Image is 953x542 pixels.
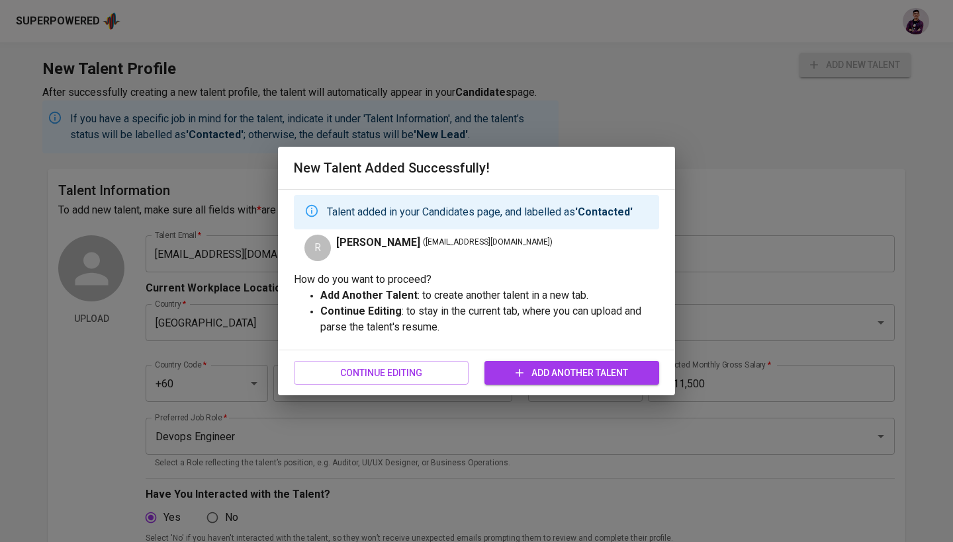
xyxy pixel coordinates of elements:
h6: New Talent Added Successfully! [294,157,659,178]
span: ( [EMAIL_ADDRESS][DOMAIN_NAME] ) [423,236,553,249]
span: Continue Editing [304,365,458,381]
p: How do you want to proceed? [294,272,659,288]
p: : to stay in the current tab, where you can upload and parse the talent's resume. [320,303,659,335]
p: Talent added in your Candidates page, and labelled as [327,204,633,220]
strong: 'Contacted' [575,206,633,218]
span: Add Another Talent [495,365,649,381]
p: : to create another talent in a new tab. [320,288,659,303]
button: Add Another Talent [484,361,659,385]
div: R [304,235,331,261]
button: Continue Editing [294,361,469,385]
strong: Continue Editing [320,305,402,317]
span: [PERSON_NAME] [336,235,420,251]
strong: Add Another Talent [320,289,418,301]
